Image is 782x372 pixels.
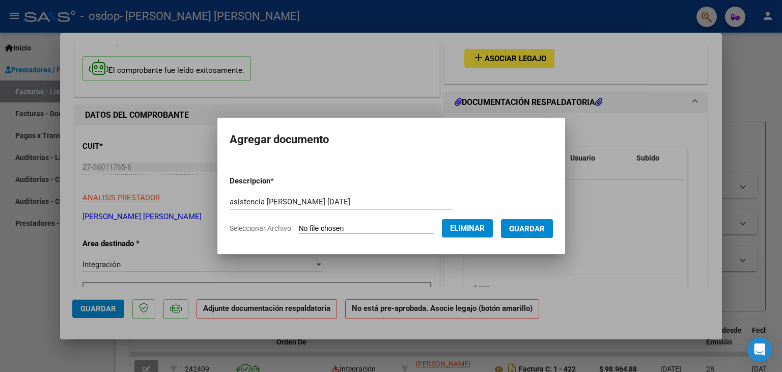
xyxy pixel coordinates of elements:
[509,224,545,233] span: Guardar
[747,337,772,362] div: Open Intercom Messenger
[442,219,493,237] button: Eliminar
[230,224,291,232] span: Seleccionar Archivo
[450,224,485,233] span: Eliminar
[230,130,553,149] h2: Agregar documento
[501,219,553,238] button: Guardar
[230,175,327,187] p: Descripcion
